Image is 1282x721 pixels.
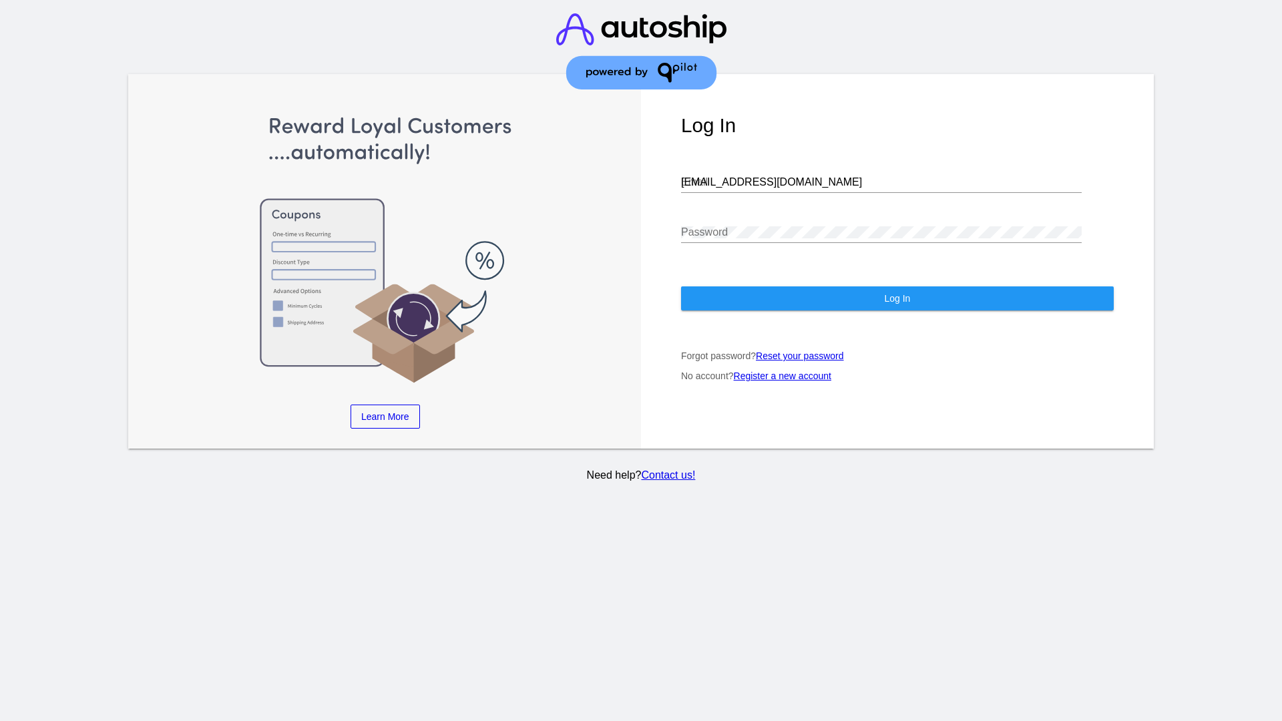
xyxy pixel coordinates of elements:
[681,371,1114,381] p: No account?
[361,411,409,422] span: Learn More
[126,469,1156,481] p: Need help?
[351,405,420,429] a: Learn More
[681,114,1114,137] h1: Log In
[734,371,831,381] a: Register a new account
[169,114,602,385] img: Apply Coupons Automatically to Scheduled Orders with QPilot
[641,469,695,481] a: Contact us!
[681,350,1114,361] p: Forgot password?
[884,293,910,304] span: Log In
[681,286,1114,310] button: Log In
[681,176,1082,188] input: Email
[756,350,844,361] a: Reset your password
